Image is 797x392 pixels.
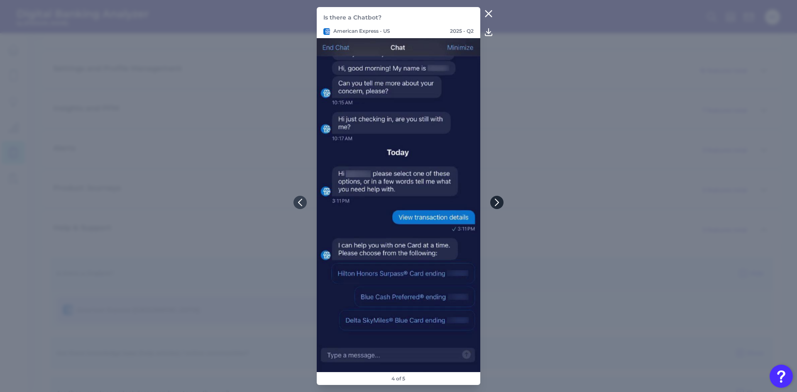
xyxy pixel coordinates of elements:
[770,365,793,388] button: Open Resource Center
[323,28,330,35] img: American Express
[388,372,408,385] footer: 4 of 5
[323,28,390,35] p: American Express - US
[450,28,474,35] p: 2025 - Q2
[323,14,474,21] p: Is there a Chatbot?
[317,38,481,372] img: 3303-05-Amex-US-2025-Q2-CC-MS.png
